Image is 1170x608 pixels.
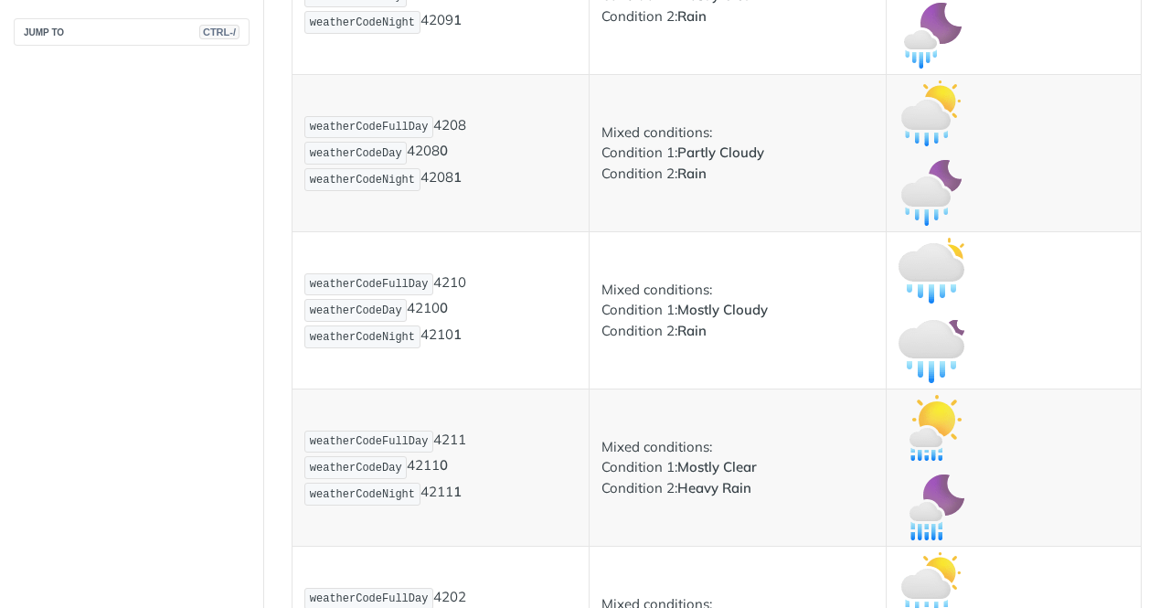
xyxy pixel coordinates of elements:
img: partly_cloudy_rain_day [899,80,964,146]
span: Expand image [899,183,964,200]
strong: Heavy Rain [677,479,751,496]
img: mostly_cloudy_rain_day [899,238,964,304]
strong: 0 [440,300,448,317]
strong: 0 [440,143,448,160]
p: Mixed conditions: Condition 1: Condition 2: [601,123,874,185]
strong: Rain [677,7,707,25]
span: weatherCodeNight [310,488,415,501]
p: 4211 4211 4211 [304,429,577,507]
p: Mixed conditions: Condition 1: Condition 2: [601,437,874,499]
strong: Rain [677,165,707,182]
span: Expand image [899,340,964,357]
img: mostly_cloudy_rain_night [899,317,964,383]
span: weatherCodeNight [310,174,415,187]
strong: 1 [453,326,462,344]
img: mostly_clear_heavy_rain_night [899,475,964,540]
button: JUMP TOCTRL-/ [14,18,250,46]
span: weatherCodeDay [310,304,402,317]
strong: Mostly Cloudy [677,301,768,318]
img: mostly_clear_rain_night [899,3,964,69]
strong: 1 [453,169,462,187]
span: Expand image [899,103,964,121]
span: weatherCodeDay [310,147,402,160]
span: weatherCodeFullDay [310,121,429,133]
strong: Mostly Clear [677,458,757,475]
span: Expand image [899,418,964,435]
span: Expand image [899,575,964,592]
strong: 0 [440,457,448,475]
strong: 1 [453,484,462,501]
span: CTRL-/ [199,25,239,39]
p: Mixed conditions: Condition 1: Condition 2: [601,280,874,342]
strong: Rain [677,322,707,339]
strong: 1 [453,12,462,29]
img: partly_cloudy_rain_night [899,160,964,226]
span: weatherCodeFullDay [310,278,429,291]
span: Expand image [899,26,964,43]
p: 4208 4208 4208 [304,114,577,193]
p: 4210 4210 4210 [304,272,577,350]
span: weatherCodeFullDay [310,435,429,448]
span: weatherCodeNight [310,16,415,29]
img: mostly_clear_heavy_rain_day [899,395,964,461]
span: weatherCodeNight [310,331,415,344]
span: Expand image [899,497,964,515]
strong: Partly Cloudy [677,144,764,161]
span: Expand image [899,261,964,278]
span: weatherCodeDay [310,462,402,475]
span: weatherCodeFullDay [310,592,429,605]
